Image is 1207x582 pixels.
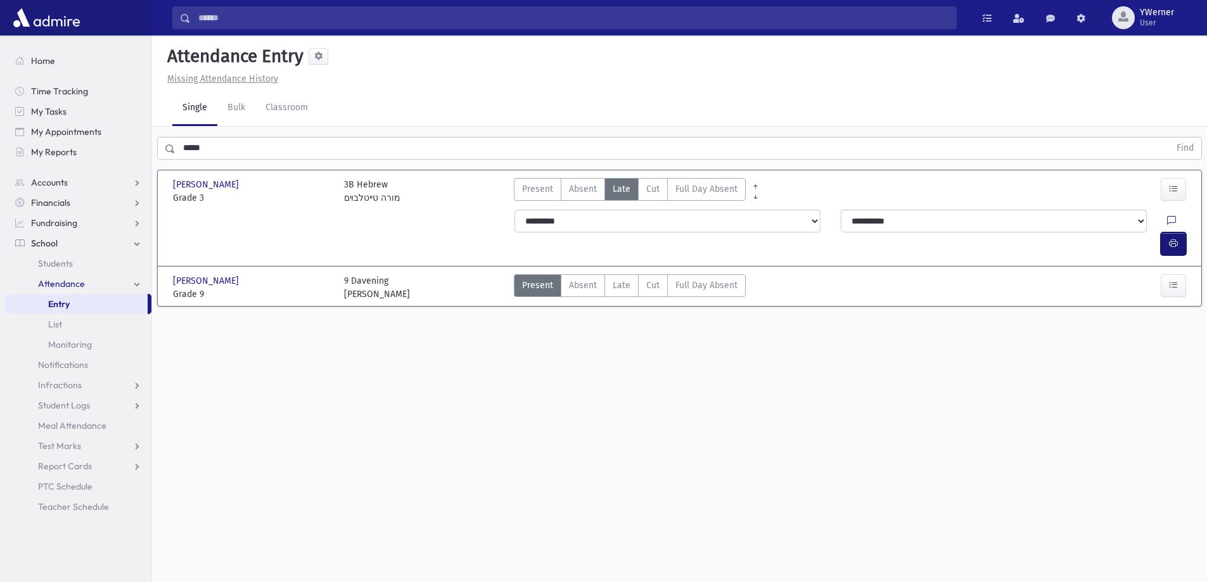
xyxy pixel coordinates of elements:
a: Accounts [5,172,151,193]
span: Cut [646,279,660,292]
span: Cut [646,182,660,196]
a: Report Cards [5,456,151,476]
span: My Tasks [31,106,67,117]
a: Notifications [5,355,151,375]
span: Attendance [38,278,85,289]
a: List [5,314,151,334]
a: Teacher Schedule [5,497,151,517]
span: Grade 9 [173,288,331,301]
div: 9 Davening [PERSON_NAME] [344,274,410,301]
span: Fundraising [31,217,77,229]
a: Student Logs [5,395,151,415]
span: Accounts [31,177,68,188]
span: My Appointments [31,126,101,137]
span: Teacher Schedule [38,501,109,512]
span: Late [613,182,630,196]
a: Missing Attendance History [162,73,278,84]
span: [PERSON_NAME] [173,178,241,191]
button: Find [1169,137,1201,159]
span: Monitoring [48,339,92,350]
span: Present [522,182,553,196]
a: My Reports [5,142,151,162]
span: Students [38,258,73,269]
span: Time Tracking [31,85,88,97]
a: Financials [5,193,151,213]
a: PTC Schedule [5,476,151,497]
img: AdmirePro [10,5,83,30]
span: Absent [569,279,597,292]
a: Infractions [5,375,151,395]
a: Monitoring [5,334,151,355]
span: PTC Schedule [38,481,93,492]
a: Bulk [217,91,255,126]
span: YWerner [1140,8,1174,18]
u: Missing Attendance History [167,73,278,84]
span: Report Cards [38,460,92,472]
a: My Appointments [5,122,151,142]
span: Grade 3 [173,191,331,205]
span: Test Marks [38,440,81,452]
span: Full Day Absent [675,279,738,292]
a: Home [5,51,151,71]
a: Single [172,91,217,126]
a: Meal Attendance [5,415,151,436]
span: Entry [48,298,70,310]
span: My Reports [31,146,77,158]
span: Infractions [38,379,82,391]
span: Student Logs [38,400,90,411]
div: AttTypes [514,178,746,205]
a: Time Tracking [5,81,151,101]
a: Test Marks [5,436,151,456]
span: Meal Attendance [38,420,106,431]
span: Financials [31,197,70,208]
a: Fundraising [5,213,151,233]
a: School [5,233,151,253]
span: Home [31,55,55,66]
a: Attendance [5,274,151,294]
a: Students [5,253,151,274]
span: Late [613,279,630,292]
span: School [31,237,58,249]
span: Absent [569,182,597,196]
a: My Tasks [5,101,151,122]
span: Full Day Absent [675,182,738,196]
span: User [1140,18,1174,28]
input: Search [191,6,956,29]
div: 3B Hebrew מורה טײטלבױם [344,178,400,205]
a: Classroom [255,91,318,126]
span: Present [522,279,553,292]
span: [PERSON_NAME] [173,274,241,288]
div: AttTypes [514,274,746,301]
a: Entry [5,294,148,314]
span: List [48,319,62,330]
h5: Attendance Entry [162,46,303,67]
span: Notifications [38,359,88,370]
